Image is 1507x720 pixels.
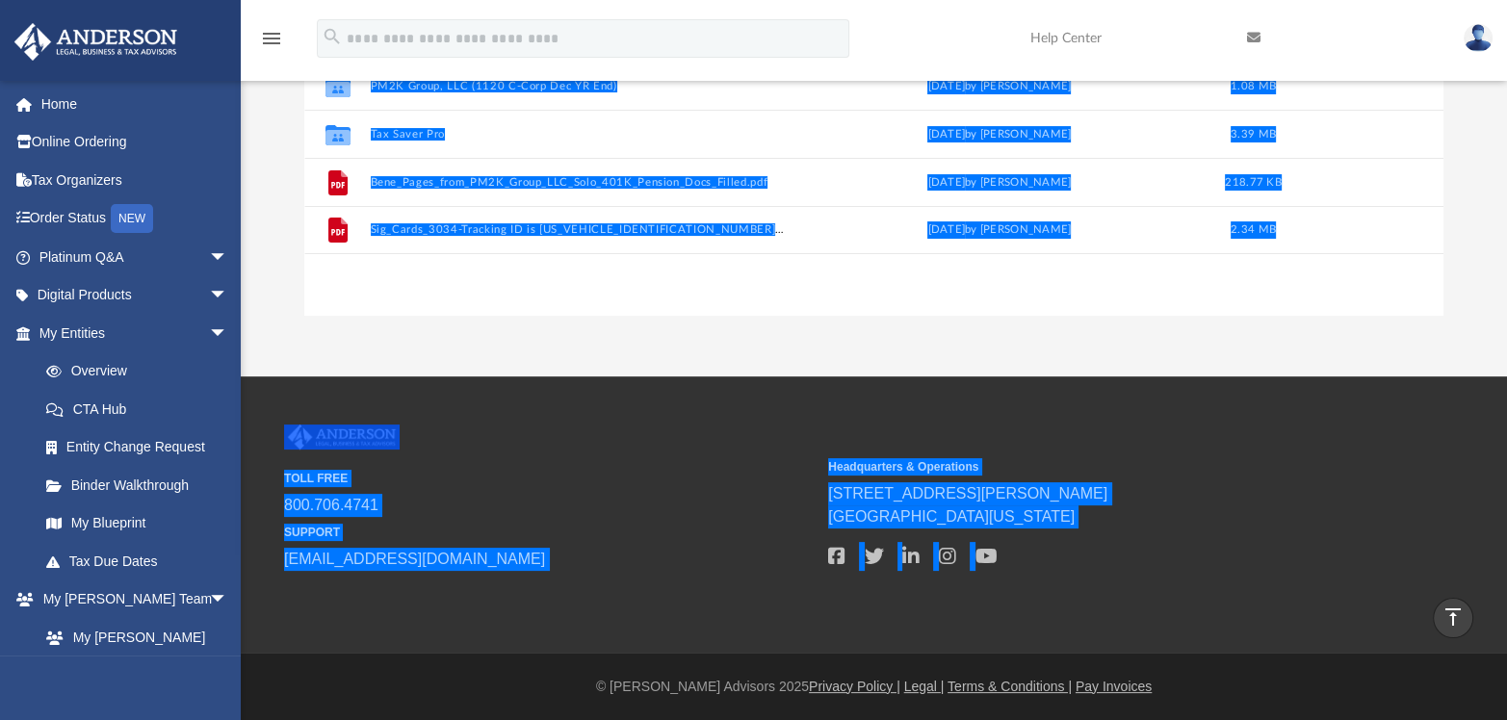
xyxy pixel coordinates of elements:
span: arrow_drop_down [209,580,247,620]
i: search [322,26,343,47]
a: Binder Walkthrough [27,466,257,504]
div: NEW [111,204,153,233]
a: vertical_align_top [1433,598,1473,638]
button: Tax Saver Pro [370,128,784,141]
a: Home [13,85,257,123]
div: [DATE] by [PERSON_NAME] [792,221,1207,239]
a: 800.706.4741 [284,497,378,513]
a: My Blueprint [27,504,247,543]
div: © [PERSON_NAME] Advisors 2025 [241,677,1507,697]
span: 2.34 MB [1231,224,1276,235]
a: Tax Due Dates [27,542,257,580]
a: Overview [27,352,257,391]
div: [DATE] by [PERSON_NAME] [792,78,1207,95]
span: arrow_drop_down [209,238,247,277]
span: 218.77 KB [1225,177,1281,188]
div: [DATE] by [PERSON_NAME] [792,126,1207,143]
a: Tax Organizers [13,161,257,199]
i: vertical_align_top [1442,605,1465,629]
small: SUPPORT [284,524,815,541]
small: TOLL FREE [284,470,815,487]
a: Pay Invoices [1076,679,1152,694]
a: Entity Change Request [27,428,257,467]
a: Online Ordering [13,123,257,162]
img: Anderson Advisors Platinum Portal [9,23,183,61]
span: 1.08 MB [1231,81,1276,91]
img: User Pic [1464,24,1493,52]
i: menu [260,27,283,50]
a: My Entitiesarrow_drop_down [13,314,257,352]
span: arrow_drop_down [209,314,247,353]
a: Legal | [904,679,945,694]
button: Bene_Pages_from_PM2K_Group_LLC_Solo_401K_Pension_Docs_Filled.pdf [370,176,784,189]
a: Terms & Conditions | [948,679,1072,694]
a: Order StatusNEW [13,199,257,239]
a: [EMAIL_ADDRESS][DOMAIN_NAME] [284,551,545,567]
a: My [PERSON_NAME] Team [27,618,238,680]
span: 3.39 MB [1231,129,1276,140]
a: CTA Hub [27,390,257,428]
span: arrow_drop_down [209,276,247,316]
a: menu [260,37,283,50]
a: Digital Productsarrow_drop_down [13,276,257,315]
a: [GEOGRAPHIC_DATA][US_STATE] [828,508,1075,525]
div: [DATE] by [PERSON_NAME] [792,174,1207,192]
img: Anderson Advisors Platinum Portal [284,424,400,450]
small: Headquarters & Operations [828,458,1359,476]
a: My [PERSON_NAME] Teamarrow_drop_down [13,580,247,619]
button: Sig_Cards_3034-Tracking ID is [US_VEHICLE_IDENTIFICATION_NUMBER].pdf [370,224,784,237]
a: [STREET_ADDRESS][PERSON_NAME] [828,485,1107,501]
button: PM2K Group, LLC (1120 C-Corp Dec YR End) [370,80,784,92]
a: Privacy Policy | [809,679,900,694]
a: Platinum Q&Aarrow_drop_down [13,238,257,276]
